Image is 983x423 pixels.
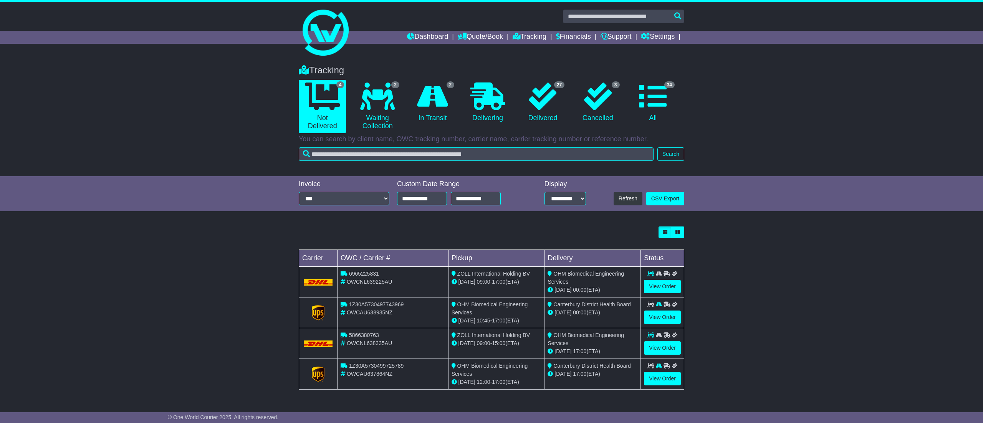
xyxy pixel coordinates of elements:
[299,250,338,267] td: Carrier
[295,65,688,76] div: Tracking
[641,250,684,267] td: Status
[457,271,530,277] span: ZOLL International Holding BV
[548,271,624,285] span: OHM Biomedical Engineering Services
[492,379,505,385] span: 17:00
[458,31,503,44] a: Quote/Book
[168,414,279,420] span: © One World Courier 2025. All rights reserved.
[553,363,631,369] span: Canterbury District Health Board
[354,80,401,133] a: 2 Waiting Collection
[349,363,404,369] span: 1Z30A5730499725789
[614,192,642,205] button: Refresh
[554,371,571,377] span: [DATE]
[644,341,681,355] a: View Order
[641,31,675,44] a: Settings
[452,378,541,386] div: - (ETA)
[477,317,490,324] span: 10:45
[519,80,566,125] a: 27 Delivered
[548,332,624,346] span: OHM Biomedical Engineering Services
[553,301,631,307] span: Canterbury District Health Board
[458,379,475,385] span: [DATE]
[452,339,541,347] div: - (ETA)
[644,372,681,385] a: View Order
[554,287,571,293] span: [DATE]
[336,81,344,88] span: 4
[544,180,586,188] div: Display
[548,309,637,317] div: (ETA)
[457,332,530,338] span: ZOLL International Holding BV
[338,250,448,267] td: OWC / Carrier #
[349,271,379,277] span: 6965225831
[347,279,392,285] span: OWCNL639225AU
[312,305,325,321] img: GetCarrierServiceLogo
[407,31,448,44] a: Dashboard
[573,287,586,293] span: 00:00
[391,81,399,88] span: 2
[554,348,571,354] span: [DATE]
[657,147,684,161] button: Search
[452,317,541,325] div: - (ETA)
[544,250,641,267] td: Delivery
[458,340,475,346] span: [DATE]
[548,286,637,294] div: (ETA)
[299,80,346,133] a: 4 Not Delivered
[312,367,325,382] img: GetCarrierServiceLogo
[573,309,586,316] span: 00:00
[447,81,455,88] span: 2
[477,379,490,385] span: 12:00
[664,81,675,88] span: 34
[452,301,528,316] span: OHM Biomedical Engineering Services
[492,317,505,324] span: 17:00
[644,311,681,324] a: View Order
[458,279,475,285] span: [DATE]
[573,348,586,354] span: 17:00
[513,31,546,44] a: Tracking
[304,279,333,285] img: DHL.png
[477,340,490,346] span: 09:00
[458,317,475,324] span: [DATE]
[448,250,544,267] td: Pickup
[477,279,490,285] span: 09:00
[452,363,528,377] span: OHM Biomedical Engineering Services
[554,309,571,316] span: [DATE]
[548,370,637,378] div: (ETA)
[612,81,620,88] span: 3
[347,340,392,346] span: OWCNL638335AU
[347,309,392,316] span: OWCAU638935NZ
[492,340,505,346] span: 15:00
[452,278,541,286] div: - (ETA)
[646,192,684,205] a: CSV Export
[629,80,677,125] a: 34 All
[349,301,404,307] span: 1Z30A5730497743969
[554,81,564,88] span: 27
[574,80,621,125] a: 3 Cancelled
[397,180,520,188] div: Custom Date Range
[299,135,684,144] p: You can search by client name, OWC tracking number, carrier name, carrier tracking number or refe...
[556,31,591,44] a: Financials
[304,340,333,347] img: DHL.png
[299,180,389,188] div: Invoice
[409,80,456,125] a: 2 In Transit
[573,371,586,377] span: 17:00
[464,80,511,125] a: Delivering
[601,31,632,44] a: Support
[548,347,637,355] div: (ETA)
[347,371,392,377] span: OWCAU637864NZ
[349,332,379,338] span: 5866380763
[644,280,681,293] a: View Order
[492,279,505,285] span: 17:00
